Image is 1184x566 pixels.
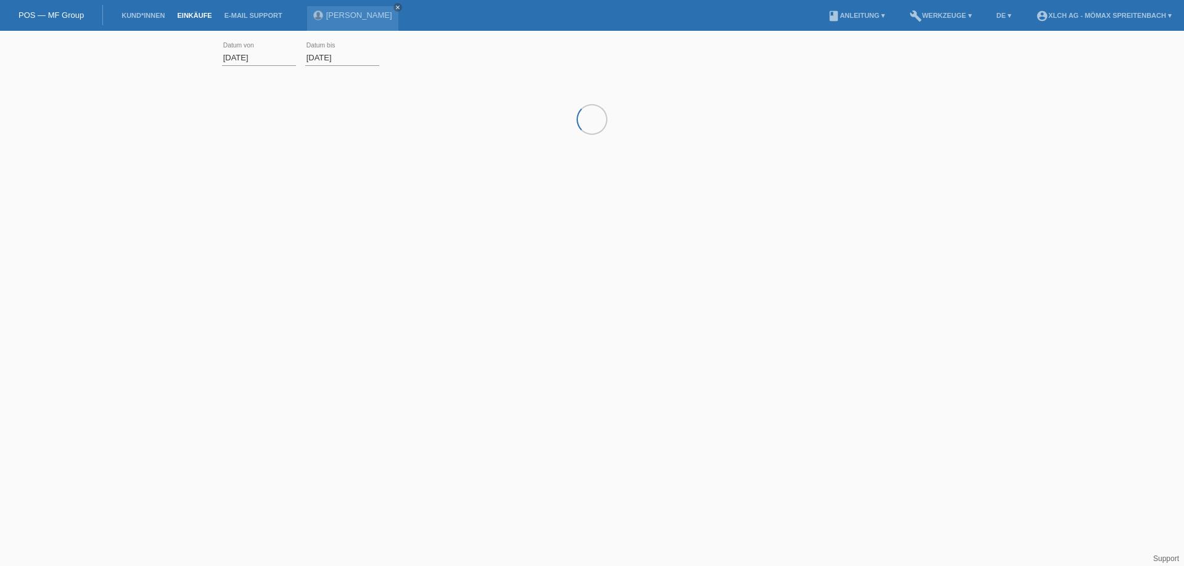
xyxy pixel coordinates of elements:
[990,12,1017,19] a: DE ▾
[1153,554,1179,563] a: Support
[18,10,84,20] a: POS — MF Group
[395,4,401,10] i: close
[1030,12,1178,19] a: account_circleXLCH AG - Mömax Spreitenbach ▾
[903,12,978,19] a: buildWerkzeuge ▾
[393,3,402,12] a: close
[821,12,891,19] a: bookAnleitung ▾
[326,10,392,20] a: [PERSON_NAME]
[910,10,922,22] i: build
[1036,10,1048,22] i: account_circle
[828,10,840,22] i: book
[171,12,218,19] a: Einkäufe
[218,12,289,19] a: E-Mail Support
[115,12,171,19] a: Kund*innen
